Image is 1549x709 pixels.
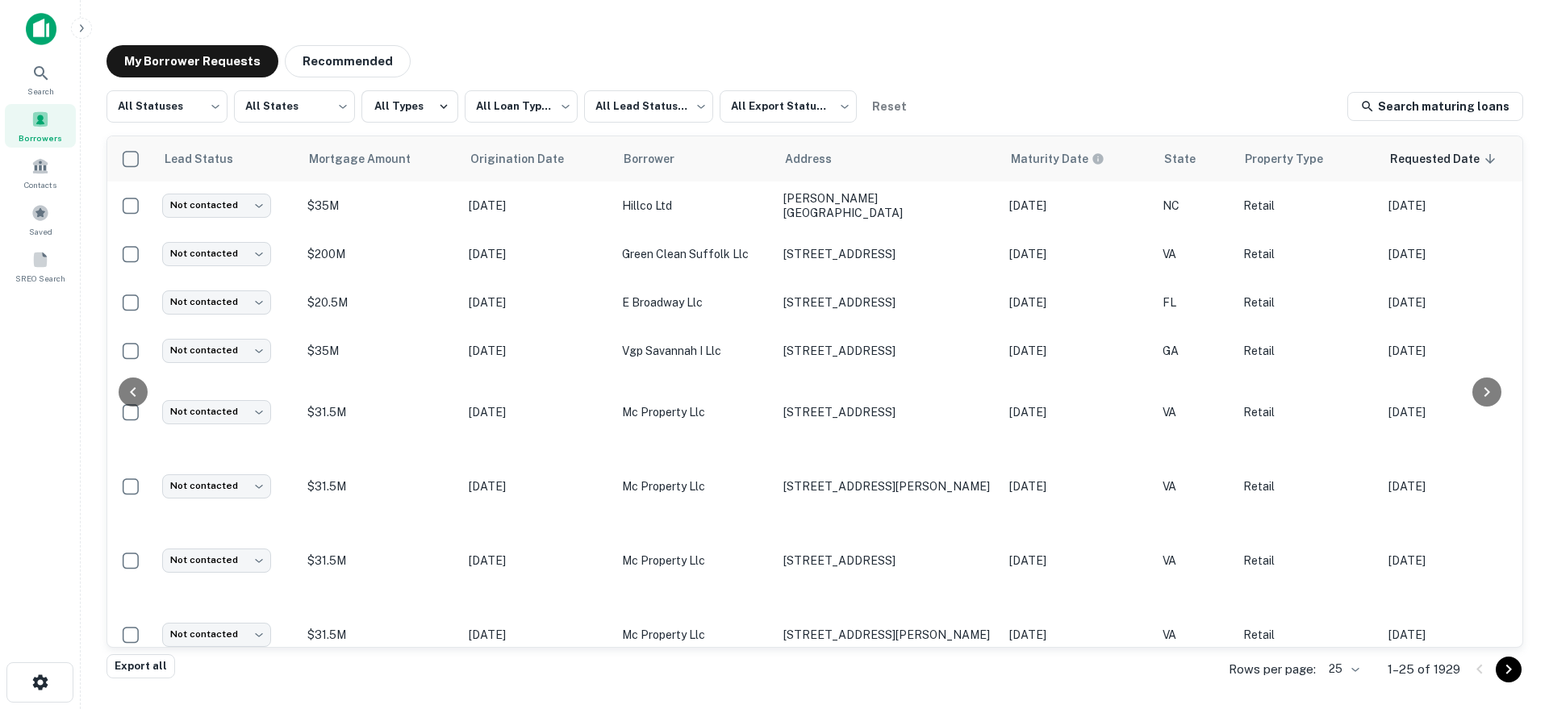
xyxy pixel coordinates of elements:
[1243,478,1372,495] p: Retail
[1163,294,1227,311] p: FL
[622,197,767,215] p: hillco ltd
[106,654,175,678] button: Export all
[1163,197,1227,215] p: NC
[5,244,76,288] div: SREO Search
[1388,342,1526,360] p: [DATE]
[1243,294,1372,311] p: Retail
[162,339,271,362] div: Not contacted
[26,13,56,45] img: capitalize-icon.png
[162,400,271,423] div: Not contacted
[1009,626,1146,644] p: [DATE]
[469,342,606,360] p: [DATE]
[309,149,432,169] span: Mortgage Amount
[1163,245,1227,263] p: VA
[465,85,578,127] div: All Loan Types
[1243,342,1372,360] p: Retail
[470,149,585,169] span: Origination Date
[307,342,453,360] p: $35M
[285,45,411,77] button: Recommended
[1388,197,1526,215] p: [DATE]
[162,194,271,217] div: Not contacted
[1245,149,1344,169] span: Property Type
[5,198,76,241] a: Saved
[106,45,278,77] button: My Borrower Requests
[1164,149,1217,169] span: State
[5,151,76,194] a: Contacts
[783,479,993,494] p: [STREET_ADDRESS][PERSON_NAME]
[1009,342,1146,360] p: [DATE]
[622,552,767,569] p: mc property llc
[1496,657,1522,682] button: Go to next page
[469,245,606,263] p: [DATE]
[775,136,1001,181] th: Address
[27,85,54,98] span: Search
[1388,626,1526,644] p: [DATE]
[1163,342,1227,360] p: GA
[783,191,993,220] p: [PERSON_NAME] [GEOGRAPHIC_DATA]
[1388,245,1526,263] p: [DATE]
[361,90,458,123] button: All Types
[469,403,606,421] p: [DATE]
[1388,552,1526,569] p: [DATE]
[15,272,65,285] span: SREO Search
[162,290,271,314] div: Not contacted
[1001,136,1154,181] th: Maturity dates displayed may be estimated. Please contact the lender for the most accurate maturi...
[1163,626,1227,644] p: VA
[5,104,76,148] a: Borrowers
[720,85,857,127] div: All Export Statuses
[783,628,993,642] p: [STREET_ADDRESS][PERSON_NAME]
[24,178,56,191] span: Contacts
[624,149,695,169] span: Borrower
[5,57,76,101] a: Search
[1390,149,1501,169] span: Requested Date
[1009,478,1146,495] p: [DATE]
[1243,626,1372,644] p: Retail
[1243,403,1372,421] p: Retail
[162,548,271,572] div: Not contacted
[1163,478,1227,495] p: VA
[469,552,606,569] p: [DATE]
[1163,403,1227,421] p: VA
[622,478,767,495] p: mc property llc
[1011,150,1088,168] h6: Maturity Date
[469,626,606,644] p: [DATE]
[1388,660,1460,679] p: 1–25 of 1929
[1388,403,1526,421] p: [DATE]
[307,294,453,311] p: $20.5M
[785,149,853,169] span: Address
[622,342,767,360] p: vgp savannah i llc
[1011,150,1104,168] div: Maturity dates displayed may be estimated. Please contact the lender for the most accurate maturi...
[1243,245,1372,263] p: Retail
[307,478,453,495] p: $31.5M
[29,225,52,238] span: Saved
[622,294,767,311] p: e broadway llc
[1229,660,1316,679] p: Rows per page:
[783,295,993,310] p: [STREET_ADDRESS]
[106,85,228,127] div: All Statuses
[1154,136,1235,181] th: State
[162,623,271,646] div: Not contacted
[1009,403,1146,421] p: [DATE]
[162,474,271,498] div: Not contacted
[1347,92,1523,121] a: Search maturing loans
[469,197,606,215] p: [DATE]
[783,344,993,358] p: [STREET_ADDRESS]
[622,403,767,421] p: mc property llc
[1468,580,1549,657] iframe: Chat Widget
[1009,294,1146,311] p: [DATE]
[19,131,62,144] span: Borrowers
[863,90,915,123] button: Reset
[584,85,713,127] div: All Lead Statuses
[1322,657,1362,681] div: 25
[154,136,299,181] th: Lead Status
[1009,197,1146,215] p: [DATE]
[1163,552,1227,569] p: VA
[1009,552,1146,569] p: [DATE]
[614,136,775,181] th: Borrower
[234,85,355,127] div: All States
[1243,552,1372,569] p: Retail
[783,405,993,419] p: [STREET_ADDRESS]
